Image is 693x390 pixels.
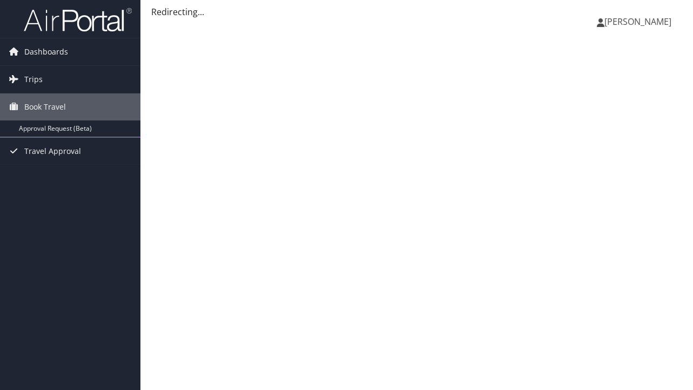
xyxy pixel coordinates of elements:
div: Redirecting... [151,5,682,18]
span: Book Travel [24,93,66,120]
span: Travel Approval [24,138,81,165]
span: [PERSON_NAME] [604,16,671,28]
img: airportal-logo.png [24,7,132,32]
a: [PERSON_NAME] [597,5,682,38]
span: Dashboards [24,38,68,65]
span: Trips [24,66,43,93]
